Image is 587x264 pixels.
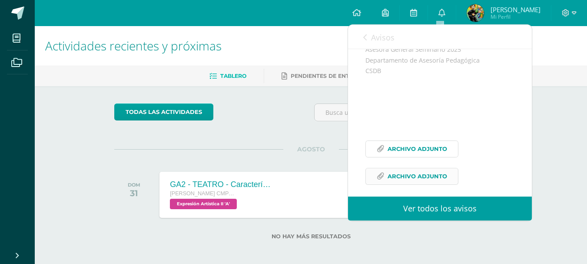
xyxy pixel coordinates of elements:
[209,69,246,83] a: Tablero
[371,32,395,43] span: Avisos
[45,37,222,54] span: Actividades recientes y próximas
[128,182,140,188] div: DOM
[348,197,532,221] a: Ver todos los avisos
[283,145,339,153] span: AGOSTO
[467,4,484,22] img: d41cf5c2293c978122edf211f325906e.png
[291,73,365,79] span: Pendientes de entrega
[128,188,140,198] div: 31
[170,190,235,197] span: [PERSON_NAME] CMP Bachillerato en CCLL con Orientación en Computación
[170,180,274,189] div: GA2 - TEATRO - Características y elementos del teatro
[491,13,541,20] span: Mi Perfil
[388,168,447,184] span: Archivo Adjunto
[365,140,458,157] a: Archivo Adjunto
[461,32,517,41] span: avisos sin leer
[491,5,541,14] span: [PERSON_NAME]
[365,168,458,185] a: Archivo Adjunto
[114,233,507,240] label: No hay más resultados
[282,69,365,83] a: Pendientes de entrega
[388,141,447,157] span: Archivo Adjunto
[114,104,213,120] a: todas las Actividades
[315,104,507,121] input: Busca una actividad próxima aquí...
[461,32,473,41] span: 116
[170,199,237,209] span: Expresión Artística II 'A'
[220,73,246,79] span: Tablero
